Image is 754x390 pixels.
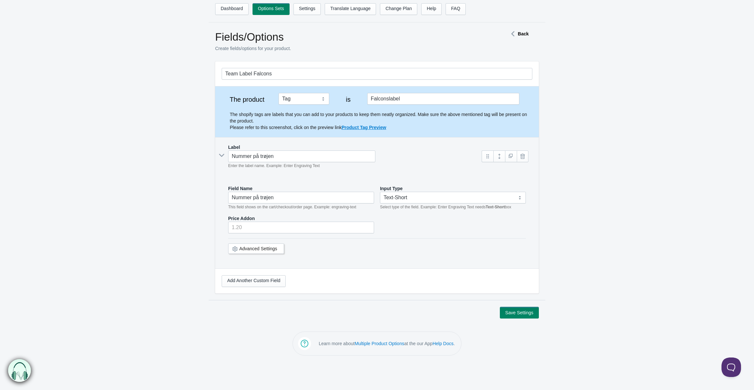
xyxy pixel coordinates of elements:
label: The product [222,96,272,103]
a: Dashboard [215,3,249,15]
label: Input Type [380,185,403,192]
h1: Fields/Options [215,31,485,44]
p: Learn more about at the our App . [319,340,455,347]
a: Product Tag Preview [342,125,386,130]
a: FAQ [446,3,466,15]
strong: Back [518,31,528,36]
a: Help Docs [433,341,454,346]
a: Settings [293,3,321,15]
label: is [336,96,361,103]
p: The shopify tags are labels that you can add to your products to keep them neatly organized. Make... [230,111,532,131]
a: Back [508,31,528,36]
button: Save Settings [500,307,539,318]
a: Translate Language [325,3,376,15]
input: General Options Set [222,68,532,80]
label: Label [228,144,240,150]
a: Advanced Settings [239,246,277,251]
em: This field shows on the cart/checkout/order page. Example: engraving-text [228,205,356,209]
iframe: Toggle Customer Support [721,357,741,377]
a: Options Sets [253,3,290,15]
em: Select type of the field. Example: Enter Engraving Text needs box [380,205,511,209]
a: Change Plan [380,3,417,15]
input: 1.20 [228,222,374,233]
img: bxm.png [8,359,31,382]
label: Price Addon [228,215,255,222]
a: Help [421,3,442,15]
p: Create fields/options for your product. [215,45,485,52]
b: Text-Short [486,205,505,209]
em: Enter the label name. Example: Enter Engraving Text [228,163,320,168]
label: Field Name [228,185,253,192]
a: Multiple Product Options [355,341,404,346]
a: Add Another Custom Field [222,275,286,287]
